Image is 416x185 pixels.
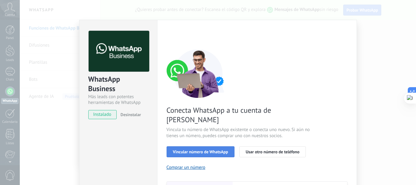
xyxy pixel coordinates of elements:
img: connect number [167,49,231,98]
span: Desinstalar [121,112,141,117]
div: Más leads con potentes herramientas de WhatsApp [88,94,148,105]
span: instalado [89,110,116,119]
span: Vincular número de WhatsApp [173,150,228,154]
span: Vincula tu número de WhatsApp existente o conecta uno nuevo. Si aún no tienes un número, puedes c... [167,127,312,139]
button: Usar otro número de teléfono [239,146,306,157]
span: Usar otro número de teléfono [246,150,299,154]
button: Vincular número de WhatsApp [167,146,234,157]
img: logo_main.png [89,31,149,72]
div: WhatsApp Business [88,74,148,94]
button: Comprar un número [167,165,206,170]
button: Desinstalar [118,110,141,119]
span: Conecta WhatsApp a tu cuenta de [PERSON_NAME] [167,105,312,124]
